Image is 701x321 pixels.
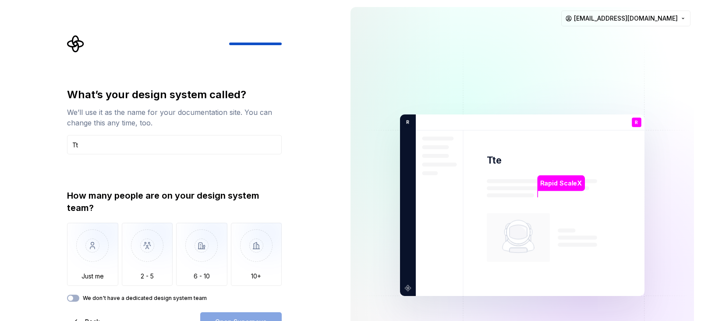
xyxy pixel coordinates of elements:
[83,295,207,302] label: We don't have a dedicated design system team
[67,107,282,128] div: We’ll use it as the name for your documentation site. You can change this any time, too.
[635,120,638,125] p: R
[487,154,501,167] p: Tte
[67,135,282,154] input: Design system name
[67,189,282,214] div: How many people are on your design system team?
[67,88,282,102] div: What’s your design system called?
[561,11,690,26] button: [EMAIL_ADDRESS][DOMAIN_NAME]
[540,178,582,188] p: Rapid ScaleX
[67,35,85,53] svg: Supernova Logo
[574,14,678,23] span: [EMAIL_ADDRESS][DOMAIN_NAME]
[403,118,409,126] p: R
